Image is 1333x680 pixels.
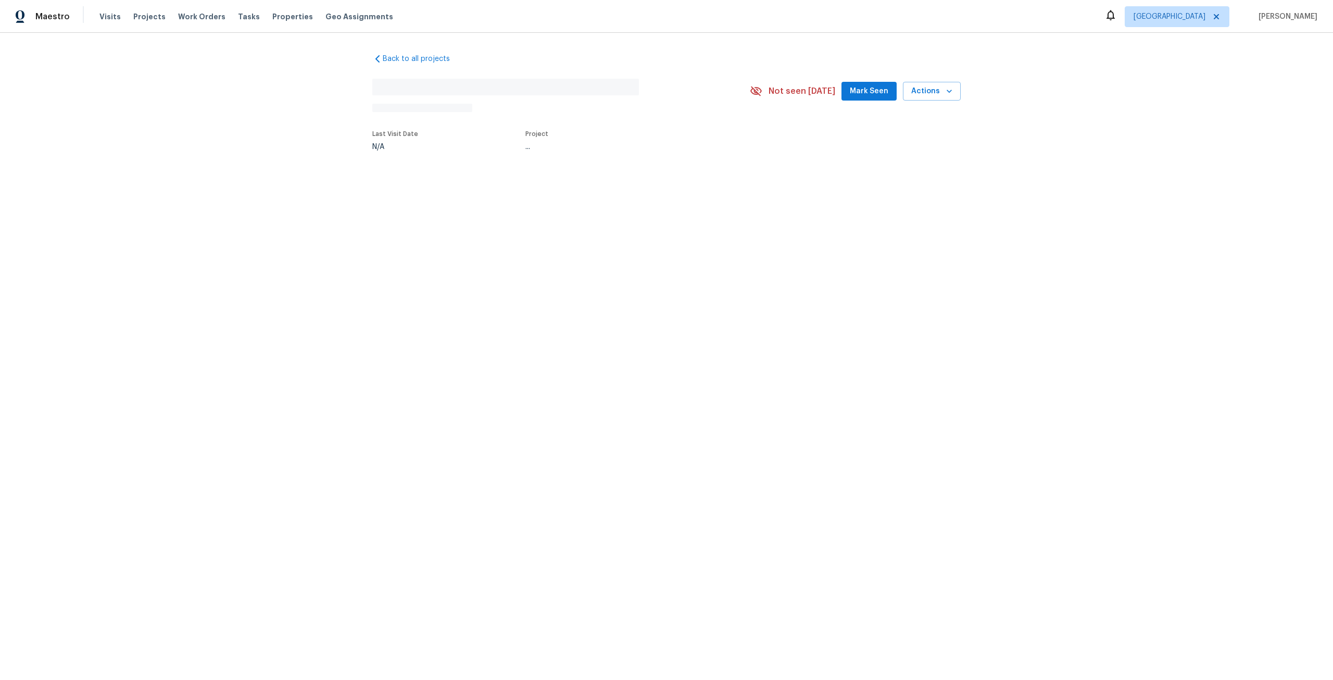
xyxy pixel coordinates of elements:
[35,11,70,22] span: Maestro
[178,11,225,22] span: Work Orders
[850,85,888,98] span: Mark Seen
[99,11,121,22] span: Visits
[372,131,418,137] span: Last Visit Date
[325,11,393,22] span: Geo Assignments
[769,86,835,96] span: Not seen [DATE]
[133,11,166,22] span: Projects
[525,143,725,151] div: ...
[1134,11,1205,22] span: [GEOGRAPHIC_DATA]
[525,131,548,137] span: Project
[1254,11,1317,22] span: [PERSON_NAME]
[911,85,952,98] span: Actions
[372,54,472,64] a: Back to all projects
[238,13,260,20] span: Tasks
[372,143,418,151] div: N/A
[903,82,961,101] button: Actions
[841,82,897,101] button: Mark Seen
[272,11,313,22] span: Properties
